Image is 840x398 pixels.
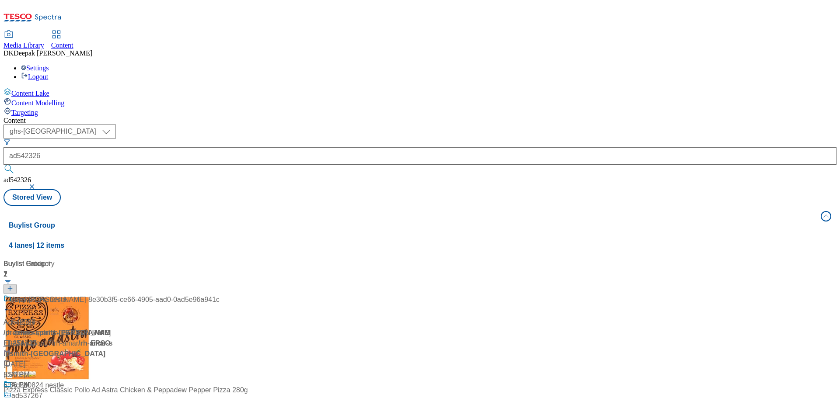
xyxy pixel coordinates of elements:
[3,138,10,145] svg: Search Filters
[14,49,92,57] span: Deepak [PERSON_NAME]
[11,99,64,107] span: Content Modelling
[3,206,836,255] button: Buylist Group4 lanes| 12 items
[11,294,66,305] div: Awaken the fiesta
[3,259,113,269] div: Buylist Group
[3,49,14,57] span: DK
[51,31,73,49] a: Content
[21,73,48,80] a: Logout
[3,147,836,165] input: Search
[3,107,836,117] a: Targeting
[21,64,49,72] a: Settings
[11,90,49,97] span: Content Lake
[3,370,113,380] div: 5:56 PM
[11,294,220,305] div: copy-[PERSON_NAME]-8e30b3f5-ce66-4905-aad0-0ad5e96a941c
[3,269,113,280] div: 2
[3,97,836,107] a: Content Modelling
[9,242,64,249] span: 4 lanes | 12 items
[3,117,836,125] div: Content
[9,220,815,231] h4: Buylist Group
[3,42,44,49] span: Media Library
[3,317,35,328] div: Ad542326
[11,380,64,391] div: Ad540824 nestle
[3,31,44,49] a: Media Library
[3,329,110,347] span: / proximo-spirits-[PERSON_NAME]-25tw33
[51,42,73,49] span: Content
[3,176,31,183] span: ad542326
[3,88,836,97] a: Content Lake
[3,189,61,206] button: Stored View
[3,359,113,370] div: [DATE]
[11,109,38,116] span: Targeting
